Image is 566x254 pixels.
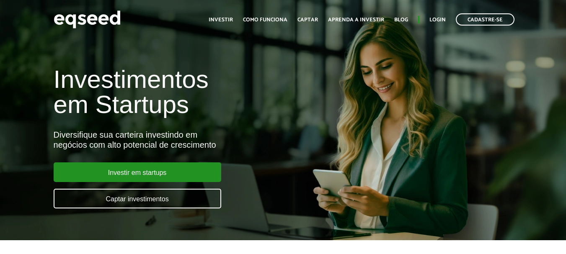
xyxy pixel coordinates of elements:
[54,67,324,117] h1: Investimentos em Startups
[209,17,233,23] a: Investir
[297,17,318,23] a: Captar
[429,17,446,23] a: Login
[394,17,408,23] a: Blog
[456,13,514,26] a: Cadastre-se
[243,17,287,23] a: Como funciona
[54,162,221,182] a: Investir em startups
[54,189,221,208] a: Captar investimentos
[54,130,324,150] div: Diversifique sua carteira investindo em negócios com alto potencial de crescimento
[54,8,121,31] img: EqSeed
[328,17,384,23] a: Aprenda a investir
